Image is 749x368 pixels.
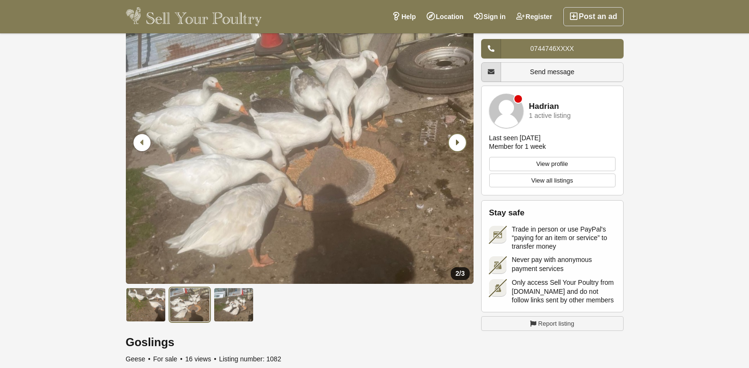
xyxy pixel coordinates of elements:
img: Goslings - 3 [214,288,254,322]
h1: Goslings [126,336,474,349]
div: Last seen [DATE] [489,134,541,142]
h2: Stay safe [489,208,616,218]
li: 2 / 3 [126,2,474,284]
span: For sale [153,355,183,363]
span: 16 views [185,355,217,363]
span: 2 [455,270,459,277]
img: Goslings - 2 [170,288,210,322]
img: Goslings - 1 [126,288,166,322]
a: View all listings [489,174,616,188]
div: Previous slide [131,130,155,155]
span: Only access Sell Your Poultry from [DOMAIN_NAME] and do not follow links sent by other members [512,278,616,304]
span: Geese [126,355,152,363]
div: Member for 1 week [489,142,546,151]
a: Hadrian [529,102,559,111]
a: Help [387,7,421,26]
a: 0744746XXXX [481,39,624,58]
span: Trade in person or use PayPal's “paying for an item or service” to transfer money [512,225,616,251]
span: Listing number: 1082 [219,355,281,363]
a: Send message [481,62,624,82]
a: Location [421,7,469,26]
img: Hadrian [489,94,523,128]
div: 1 active listing [529,112,571,119]
span: Report listing [538,319,574,329]
span: 3 [461,270,465,277]
a: Report listing [481,316,624,331]
div: Member is offline [514,95,522,103]
a: Post an ad [563,7,624,26]
a: Register [511,7,558,26]
a: View profile [489,157,616,171]
div: Next slide [444,130,469,155]
img: Sell Your Poultry [126,7,262,26]
a: Sign in [469,7,511,26]
span: Never pay with anonymous payment services [512,255,616,272]
img: Goslings - 2/3 [126,2,474,284]
span: 0744746XXXX [531,45,574,52]
div: / [451,267,469,280]
span: Send message [530,68,574,76]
